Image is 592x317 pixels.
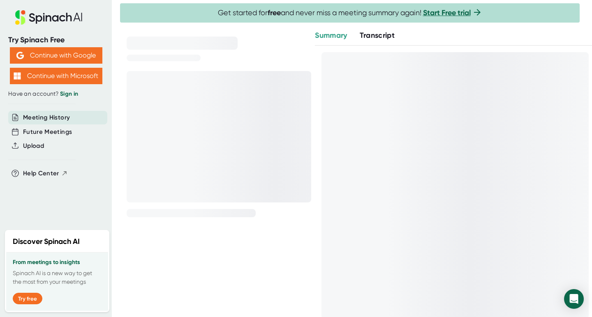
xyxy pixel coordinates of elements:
[23,169,68,178] button: Help Center
[218,8,482,18] span: Get started for and never miss a meeting summary again!
[13,236,80,247] h2: Discover Spinach AI
[13,293,42,304] button: Try free
[10,68,102,84] button: Continue with Microsoft
[13,269,102,286] p: Spinach AI is a new way to get the most from your meetings
[23,127,72,137] button: Future Meetings
[16,52,24,59] img: Aehbyd4JwY73AAAAAElFTkSuQmCC
[8,35,104,45] div: Try Spinach Free
[10,47,102,64] button: Continue with Google
[564,289,584,309] div: Open Intercom Messenger
[360,30,395,41] button: Transcript
[13,259,102,266] h3: From meetings to insights
[315,31,347,40] span: Summary
[360,31,395,40] span: Transcript
[423,8,471,17] a: Start Free trial
[23,169,59,178] span: Help Center
[23,113,70,122] button: Meeting History
[60,90,78,97] a: Sign in
[268,8,281,17] b: free
[8,90,104,98] div: Have an account?
[315,30,347,41] button: Summary
[23,141,44,151] button: Upload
